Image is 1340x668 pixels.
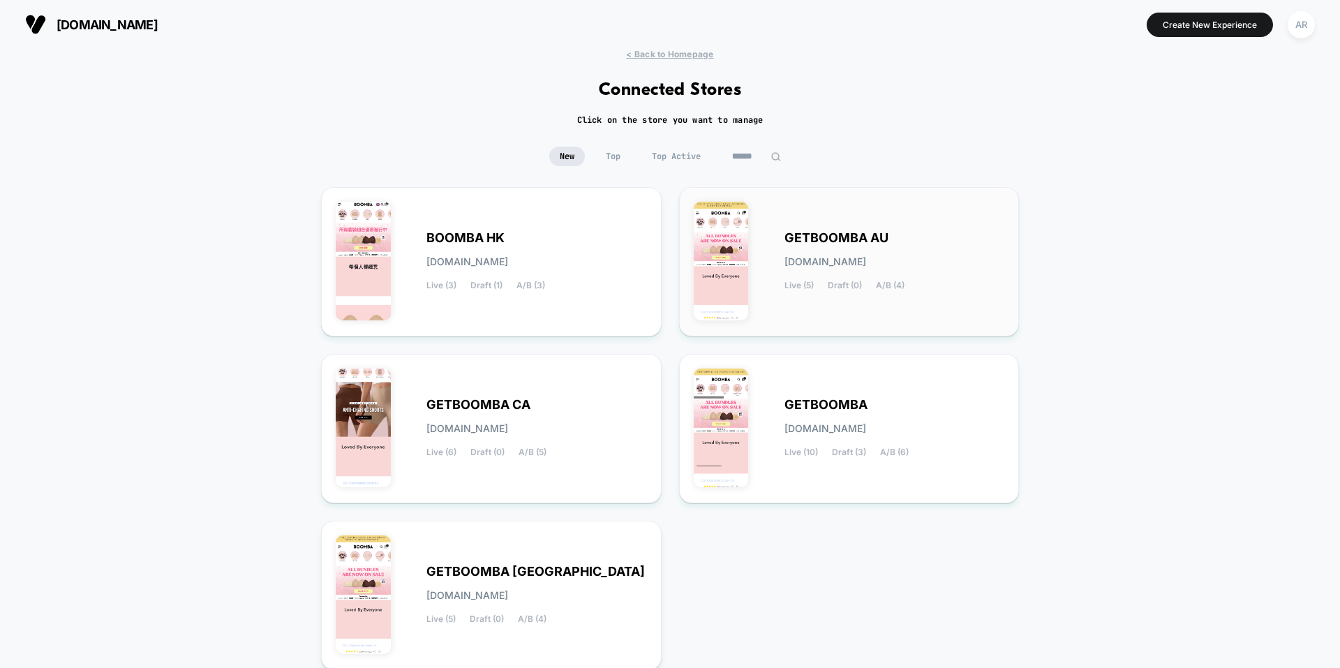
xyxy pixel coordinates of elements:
span: Top [595,147,631,166]
span: Live (3) [426,281,456,290]
img: GETBOOMBA_CA [336,369,391,487]
span: New [549,147,585,166]
span: A/B (6) [880,447,909,457]
span: Draft (0) [470,614,504,624]
button: AR [1283,10,1319,39]
img: BOOMBA_HK [336,202,391,320]
span: Draft (0) [470,447,505,457]
span: [DOMAIN_NAME] [784,424,866,433]
img: GETBOOMBA_AU [694,202,749,320]
span: A/B (4) [518,614,546,624]
span: Top Active [641,147,711,166]
span: Live (10) [784,447,818,457]
span: < Back to Homepage [626,49,713,59]
span: GETBOOMBA CA [426,400,530,410]
span: GETBOOMBA [784,400,868,410]
h1: Connected Stores [599,80,742,101]
button: Create New Experience [1147,13,1273,37]
span: Draft (3) [832,447,866,457]
span: A/B (3) [516,281,545,290]
img: Visually logo [25,14,46,35]
span: A/B (4) [876,281,904,290]
img: GETBOOMBA [694,369,749,487]
span: GETBOOMBA AU [784,233,888,243]
span: Live (5) [784,281,814,290]
span: [DOMAIN_NAME] [426,424,508,433]
span: Draft (0) [828,281,862,290]
div: AR [1288,11,1315,38]
img: GETBOOMBA_UK [336,535,391,654]
span: Draft (1) [470,281,502,290]
span: A/B (5) [519,447,546,457]
span: Live (6) [426,447,456,457]
span: Live (5) [426,614,456,624]
h2: Click on the store you want to manage [577,114,764,126]
span: [DOMAIN_NAME] [426,591,508,600]
span: BOOMBA HK [426,233,505,243]
span: [DOMAIN_NAME] [426,257,508,267]
img: edit [770,151,781,162]
span: [DOMAIN_NAME] [784,257,866,267]
span: GETBOOMBA [GEOGRAPHIC_DATA] [426,567,645,577]
button: [DOMAIN_NAME] [21,13,162,36]
span: [DOMAIN_NAME] [57,17,158,32]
